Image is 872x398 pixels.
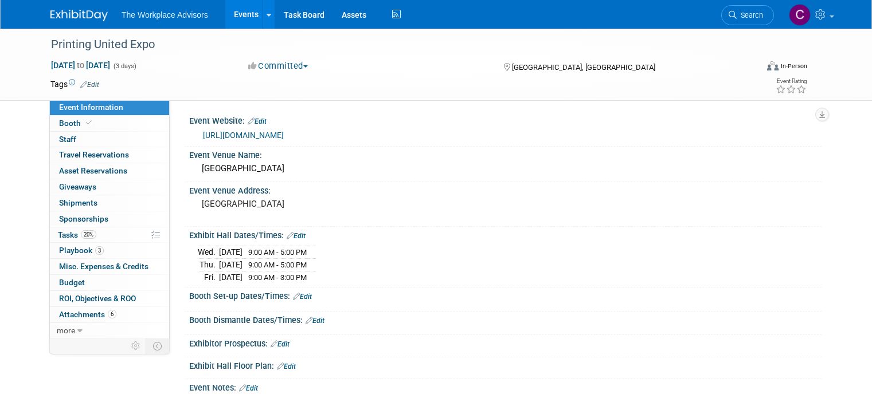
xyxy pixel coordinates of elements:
td: [DATE] [219,271,243,283]
span: Asset Reservations [59,166,127,175]
div: [GEOGRAPHIC_DATA] [198,160,813,178]
span: Travel Reservations [59,150,129,159]
a: Event Information [50,100,169,115]
a: Sponsorships [50,211,169,227]
a: Edit [239,384,258,392]
span: 3 [95,246,104,255]
span: (3 days) [112,62,136,70]
div: Booth Dismantle Dates/Times: [189,312,822,326]
button: Committed [244,60,312,72]
td: Tags [50,78,99,90]
a: Search [721,5,774,25]
a: Shipments [50,195,169,211]
a: Misc. Expenses & Credits [50,259,169,274]
span: 9:00 AM - 5:00 PM [248,261,307,269]
span: Budget [59,278,85,287]
a: Staff [50,132,169,147]
span: Playbook [59,246,104,255]
span: The Workplace Advisors [122,10,208,19]
pre: [GEOGRAPHIC_DATA] [202,199,440,209]
span: ROI, Objectives & ROO [59,294,136,303]
td: Thu. [198,259,219,271]
a: Booth [50,116,169,131]
span: to [75,61,86,70]
span: Staff [59,135,76,144]
a: more [50,323,169,338]
div: Exhibitor Prospectus: [189,335,822,350]
div: Event Venue Address: [189,182,822,196]
span: Booth [59,119,94,128]
div: Event Notes: [189,379,822,394]
a: Giveaways [50,179,169,195]
a: Attachments6 [50,307,169,322]
span: Misc. Expenses & Credits [59,262,148,271]
a: Asset Reservations [50,163,169,179]
div: Event Rating [776,78,807,84]
a: Edit [306,317,324,325]
span: Event Information [59,103,123,112]
span: more [57,326,75,335]
span: Search [737,11,763,19]
a: Travel Reservations [50,147,169,163]
span: Attachments [59,310,116,319]
a: Edit [248,117,267,125]
span: 9:00 AM - 5:00 PM [248,248,307,257]
td: [DATE] [219,246,243,259]
div: Event Website: [189,112,822,127]
a: Tasks20% [50,227,169,243]
span: Shipments [59,198,97,207]
a: Budget [50,275,169,290]
a: Edit [293,293,312,301]
img: Format-Inperson.png [767,61,779,70]
a: Edit [277,362,296,371]
a: ROI, Objectives & ROO [50,291,169,306]
td: Toggle Event Tabs [146,338,170,353]
span: 9:00 AM - 3:00 PM [248,273,307,282]
a: Edit [271,340,290,348]
a: Edit [80,81,99,89]
span: Giveaways [59,182,96,191]
a: Playbook3 [50,243,169,258]
div: Printing United Expo [47,34,743,55]
div: In-Person [780,62,807,70]
a: [URL][DOMAIN_NAME] [203,131,284,140]
div: Booth Set-up Dates/Times: [189,287,822,302]
td: Wed. [198,246,219,259]
div: Exhibit Hall Dates/Times: [189,227,822,242]
span: 6 [108,310,116,318]
a: Edit [287,232,306,240]
span: 20% [81,230,96,239]
td: [DATE] [219,259,243,271]
td: Fri. [198,271,219,283]
img: Claudia St. John [789,4,811,26]
span: Tasks [58,230,96,239]
div: Event Venue Name: [189,147,822,161]
div: Event Format [695,60,807,77]
span: [GEOGRAPHIC_DATA], [GEOGRAPHIC_DATA] [512,63,655,72]
span: [DATE] [DATE] [50,60,111,70]
div: Exhibit Hall Floor Plan: [189,357,822,372]
td: Personalize Event Tab Strip [126,338,146,353]
img: ExhibitDay [50,10,108,21]
i: Booth reservation complete [86,120,92,126]
span: Sponsorships [59,214,108,223]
